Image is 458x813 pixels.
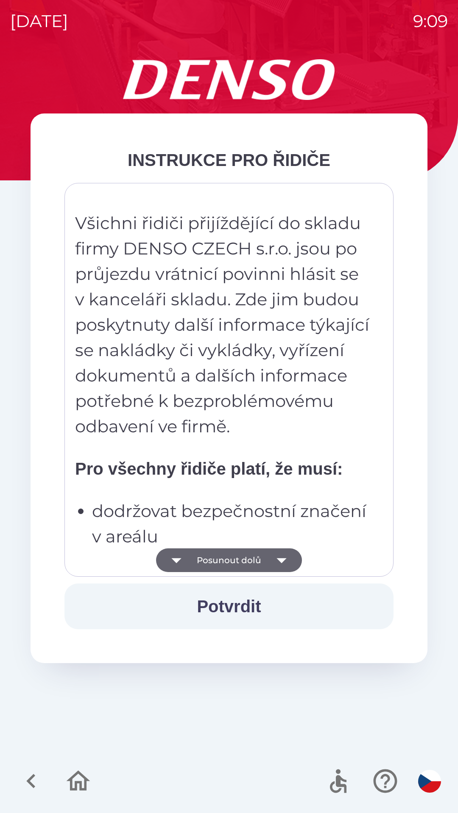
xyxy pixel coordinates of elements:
[31,59,427,100] img: Logo
[418,770,441,793] img: cs flag
[75,459,343,478] strong: Pro všechny řidiče platí, že musí:
[75,210,371,439] p: Všichni řidiči přijíždějící do skladu firmy DENSO CZECH s.r.o. jsou po průjezdu vrátnicí povinni ...
[413,8,448,34] p: 9:09
[10,8,68,34] p: [DATE]
[64,583,394,629] button: Potvrdit
[156,548,302,572] button: Posunout dolů
[64,147,394,173] div: INSTRUKCE PRO ŘIDIČE
[92,498,371,549] p: dodržovat bezpečnostní značení v areálu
